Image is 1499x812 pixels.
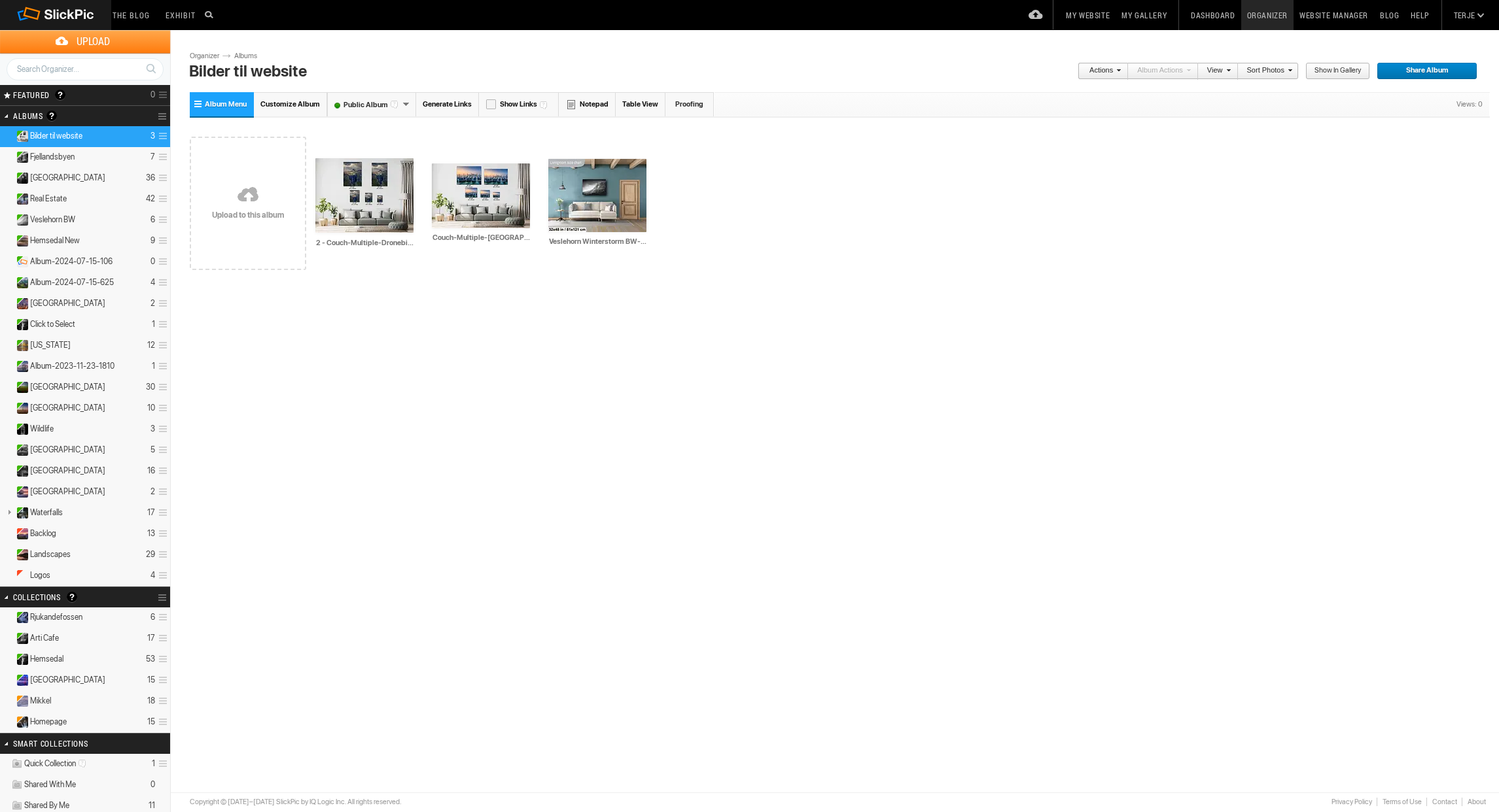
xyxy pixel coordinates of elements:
ins: Public Album [11,507,29,518]
div: Views: 0 [1450,93,1489,116]
span: Shared By Me [24,800,69,811]
span: Arti Cafe [30,633,59,643]
ins: Public Album [11,235,29,246]
ins: Private Album [11,528,29,539]
a: Expand [1,675,14,685]
a: Expand [1,298,14,308]
a: Expand [1,654,14,664]
a: Albums [231,51,270,61]
a: Expand [1,173,14,182]
a: Collapse [1,131,14,141]
a: Expand [1,570,14,580]
ins: Public Album [11,194,29,205]
ins: Public Album [11,256,29,267]
img: 2_-_Couch-Multiple-Dronebilde_Hydnefossen-diagram-10X20.webp [315,158,414,233]
a: Contact [1426,798,1462,806]
div: Copyright © [DATE]–[DATE] SlickPic by IQ Logic Inc. All rights reserved. [190,797,402,807]
ins: Public Album [11,465,29,477]
span: Paris [30,403,105,413]
img: Veslehorn_Winterstorm_BW-48X32.webp [548,159,646,232]
span: Veslehorn BW [30,214,75,225]
input: 2 - Couch-Multiple-Dronebilde Hydnefossen-diagram-10X20 [315,237,415,248]
h2: Collections [13,587,123,607]
ins: Public Album [11,340,29,351]
ins: Public Album [11,214,29,226]
a: Expand [1,445,14,454]
span: New York [30,340,71,350]
span: Rjukandefossen [30,612,82,622]
span: Hemsedal [30,654,63,664]
ins: Public Album [11,319,29,330]
span: Hemsedal New [30,235,80,246]
span: Customize Album [260,100,320,109]
img: Couch-Multiple-Venice_Gondolas-1-10X20-diagram.webp [432,163,530,228]
ins: Public Collection [11,654,29,665]
a: Expand [1,403,14,413]
h2: Albums [13,106,123,126]
a: Expand [1,194,14,203]
input: Veslehorn Winterstorm BW-48X32 [548,236,648,248]
ins: Public Album [11,486,29,498]
span: Logos [30,570,50,581]
a: Expand [1,633,14,643]
span: Dubai [30,298,105,309]
a: Expand [1,528,14,538]
span: San Francisco [30,465,105,476]
input: Search photos on SlickPic... [203,7,219,22]
span: Shared With Me [24,779,76,790]
span: Show in Gallery [1305,63,1361,80]
span: Singapore [30,445,105,455]
ins: Public Album [11,152,29,163]
a: Expand [1,486,14,496]
a: Expand [1,152,14,161]
a: Table View [616,92,665,116]
ins: Unlisted Collection [11,717,29,728]
a: Expand [1,256,14,266]
a: Expand [1,382,14,392]
ins: Public Collection [11,612,29,623]
span: Quick Collection [24,758,90,769]
a: Generate Links [416,92,479,116]
span: Napoli [30,173,105,183]
span: Album-2024-07-15-625 [30,277,114,288]
a: Search [139,58,163,80]
ins: Public Album [11,277,29,288]
span: Wildlife [30,424,54,434]
a: Privacy Policy [1326,798,1377,806]
a: About [1462,798,1486,806]
a: Expand [1,465,14,475]
font: Public Album [328,101,402,109]
a: Album Actions [1128,63,1191,80]
a: Collection Options [158,588,170,607]
ins: Unlisted Collection [11,696,29,707]
a: Proofing [665,92,714,116]
img: ico_album_coll.png [11,779,23,790]
span: Italy [30,382,105,392]
a: Expand [1,319,14,329]
span: Backlog [30,528,56,539]
a: Show in Gallery [1305,63,1370,80]
span: FEATURED [9,90,50,100]
a: Expand [1,361,14,371]
span: Oslo [30,486,105,497]
ins: Public Album [11,382,29,393]
a: Sort Photos [1238,63,1292,80]
input: Couch-Multiple-Venice Gondolas-1-10X20-diagram [432,231,531,243]
a: Expand [1,717,14,726]
span: Upload [16,30,170,53]
a: Actions [1078,63,1121,80]
a: Notepad [559,92,616,116]
ins: Public Album [11,361,29,372]
ins: Public Album [11,445,29,456]
a: View [1198,63,1231,80]
ins: Private Album [11,570,29,581]
img: ico_album_quick.png [11,758,23,770]
span: Mikkel [30,696,51,706]
ins: Public Collection [11,675,29,686]
a: Expand [1,340,14,350]
a: Expand [1,549,14,559]
ins: Public Album [11,424,29,435]
span: Album-2023-11-23-1810 [30,361,115,371]
a: Expand [1,214,14,224]
span: Real Estate [30,194,67,204]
